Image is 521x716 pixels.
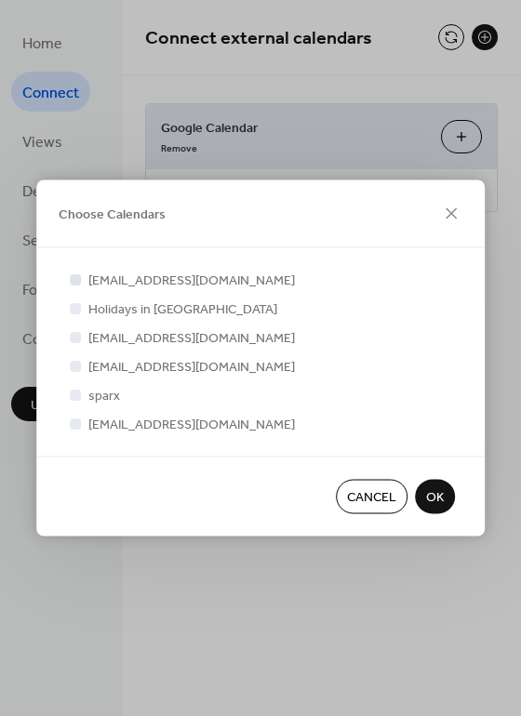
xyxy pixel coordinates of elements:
[59,206,166,225] span: Choose Calendars
[336,480,407,514] button: Cancel
[426,488,444,508] span: OK
[347,488,396,508] span: Cancel
[88,329,295,349] span: [EMAIL_ADDRESS][DOMAIN_NAME]
[88,416,295,435] span: [EMAIL_ADDRESS][DOMAIN_NAME]
[88,358,295,378] span: [EMAIL_ADDRESS][DOMAIN_NAME]
[88,387,120,406] span: sparx
[88,272,295,291] span: [EMAIL_ADDRESS][DOMAIN_NAME]
[88,300,277,320] span: Holidays in [GEOGRAPHIC_DATA]
[415,480,455,514] button: OK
